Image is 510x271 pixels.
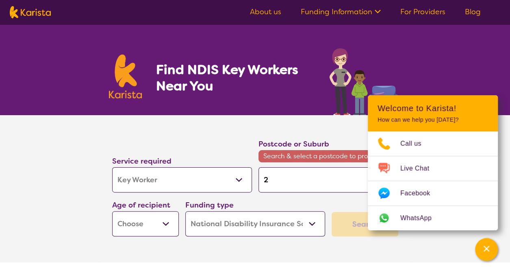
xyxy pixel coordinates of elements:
[378,116,488,123] p: How can we help you [DATE]?
[185,200,234,210] label: Funding type
[400,212,441,224] span: WhatsApp
[465,7,481,17] a: Blog
[378,103,488,113] h2: Welcome to Karista!
[109,55,142,98] img: Karista logo
[400,7,445,17] a: For Providers
[368,95,498,230] div: Channel Menu
[10,6,51,18] img: Karista logo
[258,139,329,149] label: Postcode or Suburb
[112,200,170,210] label: Age of recipient
[258,150,398,162] span: Search & select a postcode to proceed
[400,162,439,175] span: Live Chat
[250,7,281,17] a: About us
[301,7,381,17] a: Funding Information
[368,206,498,230] a: Web link opens in a new tab.
[368,131,498,230] ul: Choose channel
[156,61,313,94] h1: Find NDIS Key Workers Near You
[258,167,398,192] input: Type
[475,238,498,261] button: Channel Menu
[400,187,440,199] span: Facebook
[327,44,401,115] img: key-worker
[112,156,171,166] label: Service required
[400,138,431,150] span: Call us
